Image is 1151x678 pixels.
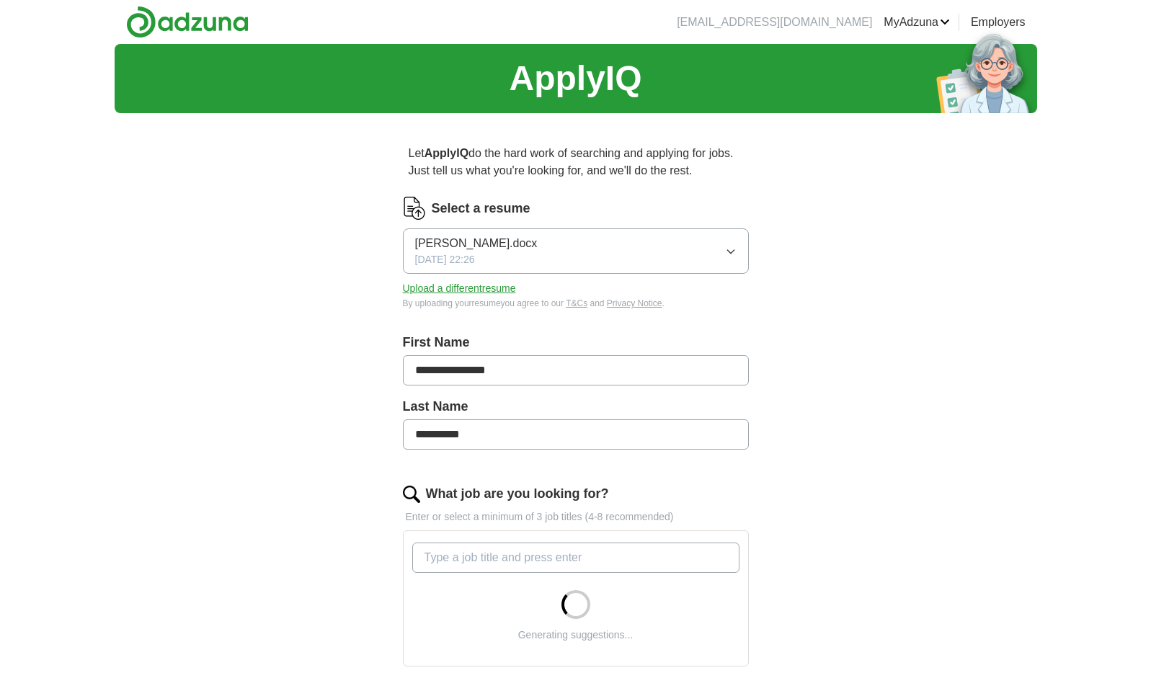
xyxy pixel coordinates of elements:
li: [EMAIL_ADDRESS][DOMAIN_NAME] [677,14,872,31]
p: Enter or select a minimum of 3 job titles (4-8 recommended) [403,509,749,525]
a: T&Cs [566,298,587,308]
img: search.png [403,486,420,503]
a: MyAdzuna [884,14,950,31]
input: Type a job title and press enter [412,543,739,573]
p: Let do the hard work of searching and applying for jobs. Just tell us what you're looking for, an... [403,139,749,185]
button: Upload a differentresume [403,281,516,296]
a: Privacy Notice [607,298,662,308]
span: [DATE] 22:26 [415,252,475,267]
strong: ApplyIQ [425,147,468,159]
span: [PERSON_NAME].docx [415,235,538,252]
label: Last Name [403,397,749,416]
label: First Name [403,333,749,352]
img: CV Icon [403,197,426,220]
label: What job are you looking for? [426,484,609,504]
img: Adzuna logo [126,6,249,38]
h1: ApplyIQ [509,53,641,104]
div: Generating suggestions... [518,628,634,643]
button: [PERSON_NAME].docx[DATE] 22:26 [403,228,749,274]
div: By uploading your resume you agree to our and . [403,297,749,310]
a: Employers [971,14,1026,31]
label: Select a resume [432,199,530,218]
